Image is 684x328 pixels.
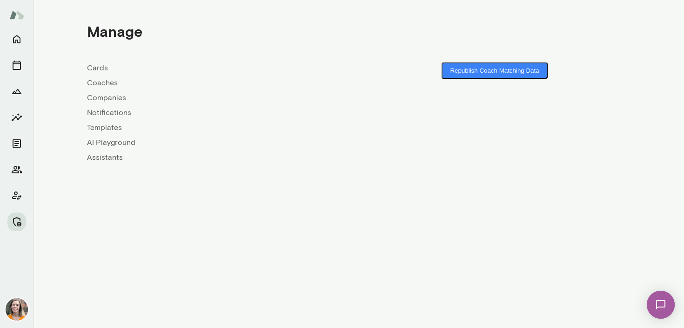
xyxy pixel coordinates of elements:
a: Notifications [87,107,359,118]
button: Growth Plan [7,82,26,101]
button: Sessions [7,56,26,75]
a: Assistants [87,152,359,163]
a: Cards [87,62,359,74]
a: AI Playground [87,137,359,148]
button: Insights [7,108,26,127]
button: Members [7,160,26,179]
button: Republish Coach Matching Data [442,62,547,79]
button: Manage [7,212,26,231]
h4: Manage [87,22,142,40]
img: Carrie Kelly [6,298,28,321]
img: Mento [9,6,24,24]
button: Documents [7,134,26,153]
button: Client app [7,186,26,205]
a: Templates [87,122,359,133]
button: Home [7,30,26,48]
a: Coaches [87,77,359,89]
a: Companies [87,92,359,103]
